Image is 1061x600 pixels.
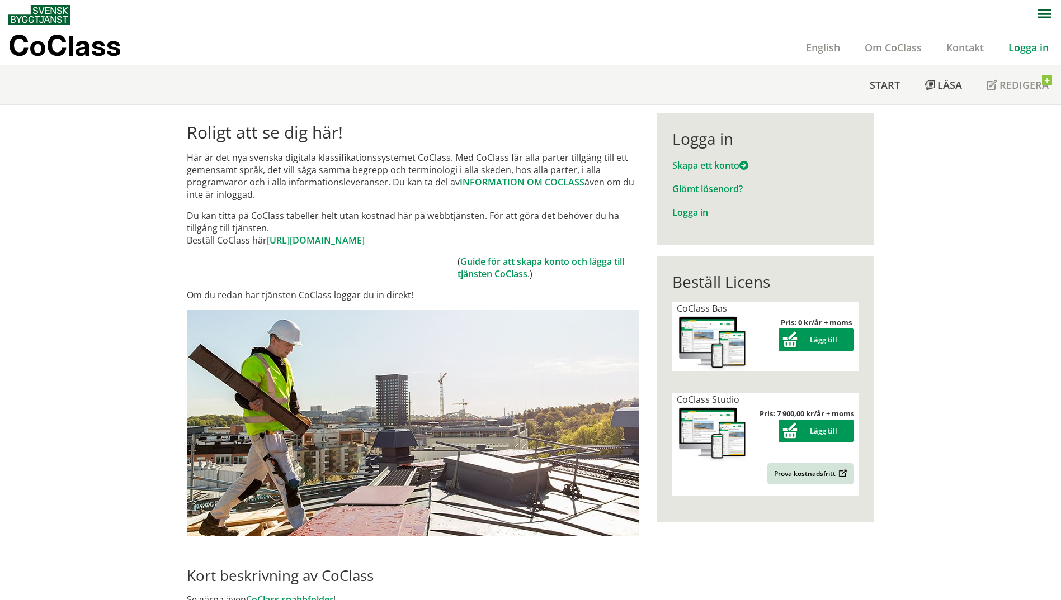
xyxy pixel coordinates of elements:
[760,408,854,418] strong: Pris: 7 900,00 kr/år + moms
[672,129,859,148] div: Logga in
[672,272,859,291] div: Beställ Licens
[8,30,145,65] a: CoClass
[677,393,739,406] span: CoClass Studio
[187,151,639,201] p: Här är det nya svenska digitala klassifikationssystemet CoClass. Med CoClass får alla parter till...
[767,463,854,484] a: Prova kostnadsfritt
[677,302,727,315] span: CoClass Bas
[912,65,974,104] a: Läsa
[934,41,996,54] a: Kontakt
[187,566,639,584] h2: Kort beskrivning av CoClass
[187,209,639,246] p: Du kan titta på CoClass tabeller helt utan kostnad här på webbtjänsten. För att göra det behöver ...
[996,41,1061,54] a: Logga in
[267,234,365,246] a: [URL][DOMAIN_NAME]
[837,469,847,478] img: Outbound.png
[672,183,743,195] a: Glömt lösenord?
[458,255,624,280] a: Guide för att skapa konto och lägga till tjänsten CoClass
[458,255,639,280] td: ( .)
[852,41,934,54] a: Om CoClass
[870,78,900,92] span: Start
[677,406,748,462] img: coclass-license.jpg
[794,41,852,54] a: English
[8,39,121,52] p: CoClass
[672,159,748,172] a: Skapa ett konto
[187,122,639,142] h1: Roligt att se dig här!
[187,310,639,536] img: login.jpg
[8,5,70,25] img: Svensk Byggtjänst
[857,65,912,104] a: Start
[672,206,708,218] a: Logga in
[779,335,854,345] a: Lägg till
[779,426,854,436] a: Lägg till
[187,289,639,301] p: Om du redan har tjänsten CoClass loggar du in direkt!
[460,176,584,188] a: INFORMATION OM COCLASS
[677,315,748,371] img: coclass-license.jpg
[781,317,852,327] strong: Pris: 0 kr/år + moms
[779,328,854,351] button: Lägg till
[779,420,854,442] button: Lägg till
[937,78,962,92] span: Läsa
